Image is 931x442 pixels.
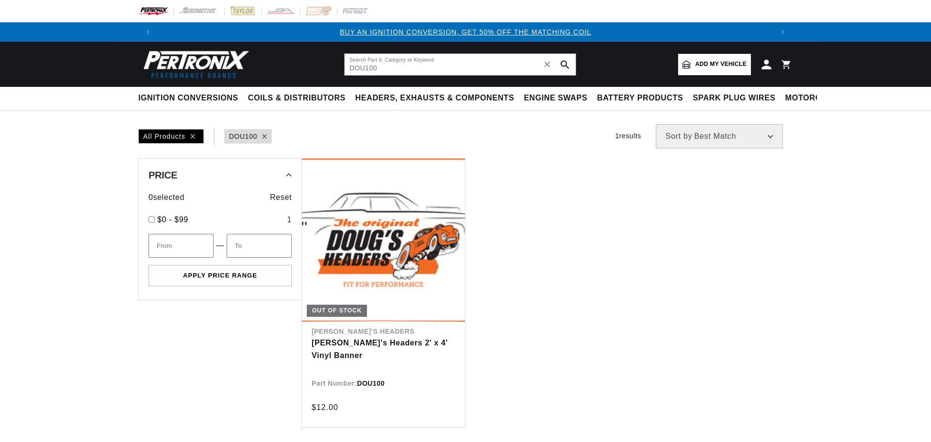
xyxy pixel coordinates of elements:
span: 1 results [615,132,641,140]
span: 0 selected [149,191,184,204]
span: Reset [270,191,292,204]
span: Add my vehicle [695,60,747,69]
input: To [227,234,292,258]
summary: Battery Products [592,87,688,110]
span: $0 - $99 [157,215,188,224]
slideshow-component: Translation missing: en.sections.announcements.announcement_bar [114,22,817,42]
button: Apply Price Range [149,265,292,287]
summary: Ignition Conversions [138,87,243,110]
span: Ignition Conversions [138,93,238,103]
summary: Motorcycle [781,87,848,110]
summary: Spark Plug Wires [688,87,780,110]
div: 1 of 3 [158,27,773,37]
img: Pertronix [138,48,250,81]
span: Price [149,170,177,180]
a: [PERSON_NAME]'s Headers 2' x 4' Vinyl Banner [312,337,455,361]
button: Translation missing: en.sections.announcements.previous_announcement [138,22,158,42]
input: Search Part #, Category or Keyword [345,54,576,75]
button: search button [554,54,576,75]
span: Spark Plug Wires [693,93,775,103]
div: All Products [138,129,204,144]
select: Sort by [656,124,783,148]
a: DOU100 [229,131,257,142]
summary: Headers, Exhausts & Components [350,87,519,110]
div: 1 [287,213,292,226]
span: Headers, Exhausts & Components [355,93,514,103]
span: — [216,239,224,252]
summary: Engine Swaps [519,87,592,110]
a: BUY AN IGNITION CONVERSION, GET 50% OFF THE MATCHING COIL [340,28,591,36]
span: Sort by [665,132,692,140]
input: From [149,234,214,258]
span: Coils & Distributors [248,93,346,103]
div: Announcement [158,27,773,37]
span: Engine Swaps [524,93,587,103]
summary: Coils & Distributors [243,87,350,110]
span: Motorcycle [785,93,843,103]
span: Battery Products [597,93,683,103]
button: Translation missing: en.sections.announcements.next_announcement [773,22,793,42]
a: Add my vehicle [678,54,751,75]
